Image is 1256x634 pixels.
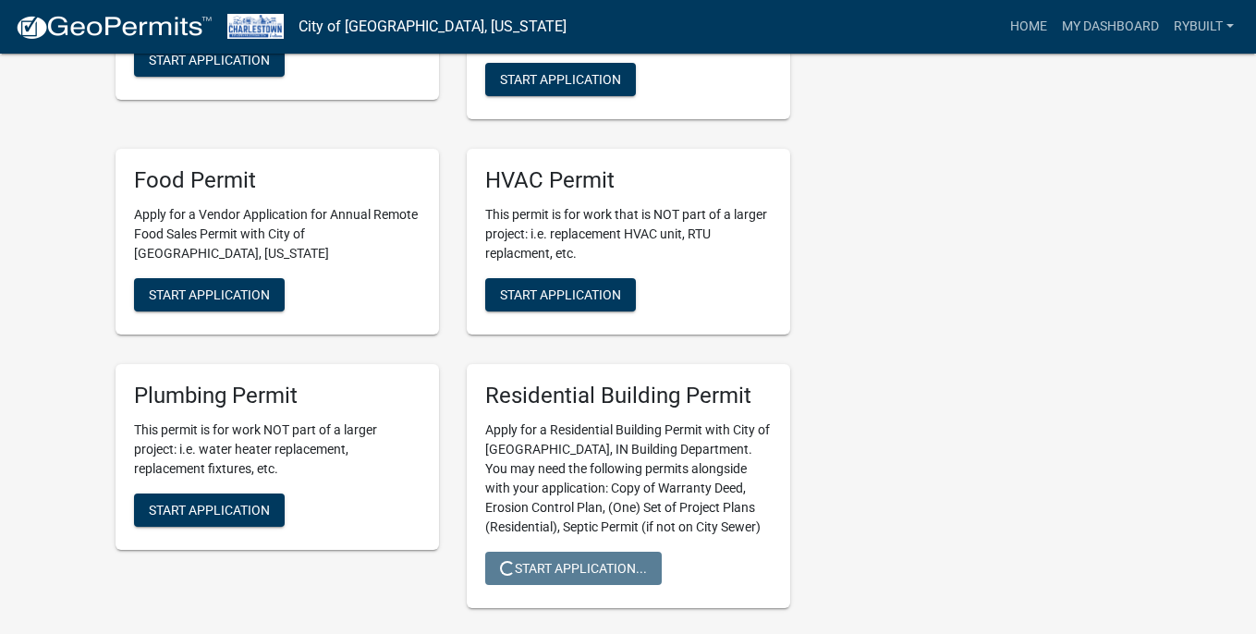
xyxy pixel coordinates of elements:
button: Start Application [134,278,285,311]
span: Start Application [500,72,621,87]
img: City of Charlestown, Indiana [227,14,284,39]
button: Start Application [485,278,636,311]
button: Start Application [134,43,285,77]
button: Start Application [134,494,285,527]
button: Start Application... [485,552,662,585]
a: Home [1003,9,1055,44]
p: Apply for a Vendor Application for Annual Remote Food Sales Permit with City of [GEOGRAPHIC_DATA]... [134,205,421,263]
h5: Food Permit [134,167,421,194]
span: Start Application [149,287,270,301]
h5: Plumbing Permit [134,383,421,409]
a: City of [GEOGRAPHIC_DATA], [US_STATE] [299,11,567,43]
span: Start Application [500,287,621,301]
p: Apply for a Residential Building Permit with City of [GEOGRAPHIC_DATA], IN Building Department. Y... [485,421,772,537]
button: Start Application [485,63,636,96]
p: This permit is for work NOT part of a larger project: i.e. water heater replacement, replacement ... [134,421,421,479]
h5: HVAC Permit [485,167,772,194]
a: My Dashboard [1055,9,1166,44]
span: Start Application [149,502,270,517]
h5: Residential Building Permit [485,383,772,409]
p: This permit is for work that is NOT part of a larger project: i.e. replacement HVAC unit, RTU rep... [485,205,772,263]
span: Start Application... [500,560,647,575]
span: Start Application [149,53,270,67]
a: RyBuilt [1166,9,1241,44]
